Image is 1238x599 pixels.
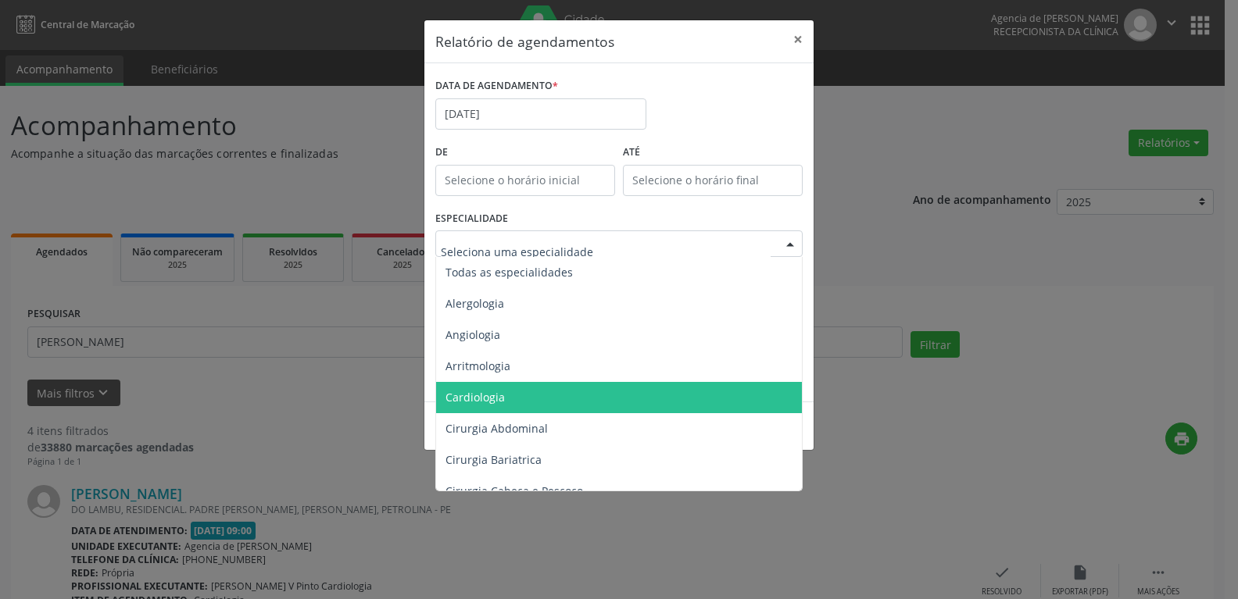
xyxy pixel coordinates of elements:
[445,296,504,311] span: Alergologia
[445,265,573,280] span: Todas as especialidades
[435,74,558,98] label: DATA DE AGENDAMENTO
[445,390,505,405] span: Cardiologia
[623,165,803,196] input: Selecione o horário final
[445,358,510,373] span: Arritmologia
[445,483,583,498] span: Cirurgia Cabeça e Pescoço
[435,98,646,130] input: Selecione uma data ou intervalo
[782,20,814,59] button: Close
[435,207,508,231] label: ESPECIALIDADE
[445,421,548,436] span: Cirurgia Abdominal
[445,327,500,342] span: Angiologia
[441,236,771,267] input: Seleciona uma especialidade
[623,141,803,165] label: ATÉ
[435,165,615,196] input: Selecione o horário inicial
[445,452,542,467] span: Cirurgia Bariatrica
[435,141,615,165] label: De
[435,31,614,52] h5: Relatório de agendamentos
